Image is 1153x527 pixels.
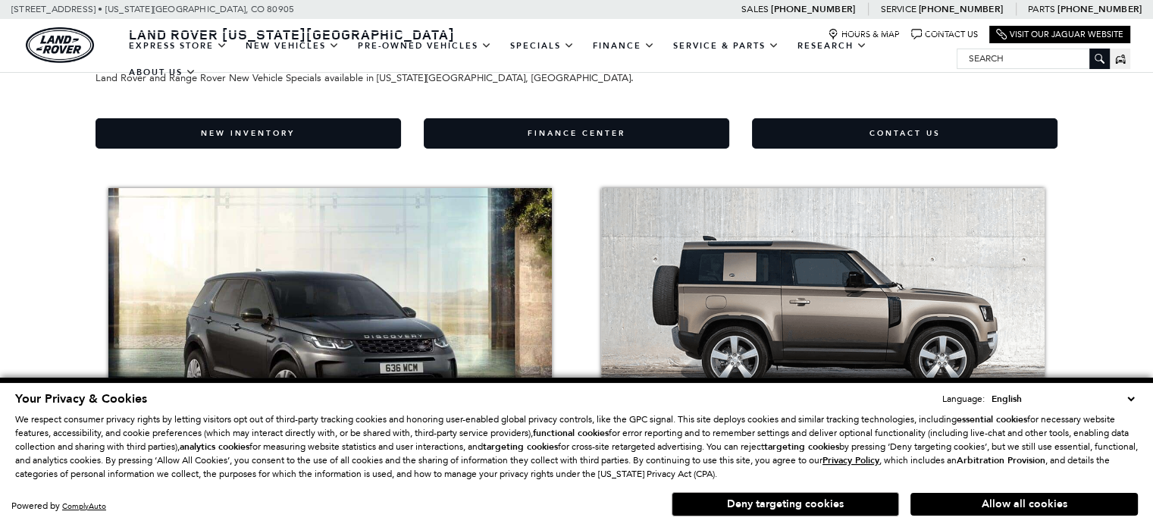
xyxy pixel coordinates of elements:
[424,118,729,149] a: Finance Center
[180,441,249,453] strong: analytics cookies
[957,413,1027,425] strong: essential cookies
[942,394,985,403] div: Language:
[120,59,205,86] a: About Us
[501,33,584,59] a: Specials
[822,454,879,466] u: Privacy Policy
[26,27,94,63] img: Land Rover
[108,188,552,438] img: 2025 Discovery Sport
[483,441,558,453] strong: targeting cookies
[15,413,1138,481] p: We respect consumer privacy rights by letting visitors opt out of third-party tracking cookies an...
[120,33,957,86] nav: Main Navigation
[120,25,464,43] a: Land Rover [US_STATE][GEOGRAPHIC_DATA]
[880,4,916,14] span: Service
[1057,3,1142,15] a: [PHONE_NUMBER]
[96,118,401,149] a: New Inventory
[911,29,978,40] a: Contact Us
[741,4,769,14] span: Sales
[11,501,106,511] div: Powered by
[1028,4,1055,14] span: Parts
[129,25,455,43] span: Land Rover [US_STATE][GEOGRAPHIC_DATA]
[828,29,900,40] a: Hours & Map
[349,33,501,59] a: Pre-Owned Vehicles
[672,492,899,516] button: Deny targeting cookies
[26,27,94,63] a: land-rover
[988,391,1138,406] select: Language Select
[15,391,147,407] span: Your Privacy & Cookies
[533,427,609,439] strong: functional cookies
[11,4,294,14] a: [STREET_ADDRESS] • [US_STATE][GEOGRAPHIC_DATA], CO 80905
[919,3,1003,15] a: [PHONE_NUMBER]
[601,188,1045,437] img: New 2025 Defender 90
[120,33,237,59] a: EXPRESS STORE
[771,3,855,15] a: [PHONE_NUMBER]
[957,454,1045,466] strong: Arbitration Provision
[822,455,879,466] a: Privacy Policy
[752,118,1057,149] a: Contact Us
[62,501,106,511] a: ComplyAuto
[584,33,664,59] a: Finance
[957,49,1109,67] input: Search
[788,33,876,59] a: Research
[996,29,1123,40] a: Visit Our Jaguar Website
[910,493,1138,516] button: Allow all cookies
[764,441,839,453] strong: targeting cookies
[237,33,349,59] a: New Vehicles
[664,33,788,59] a: Service & Parts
